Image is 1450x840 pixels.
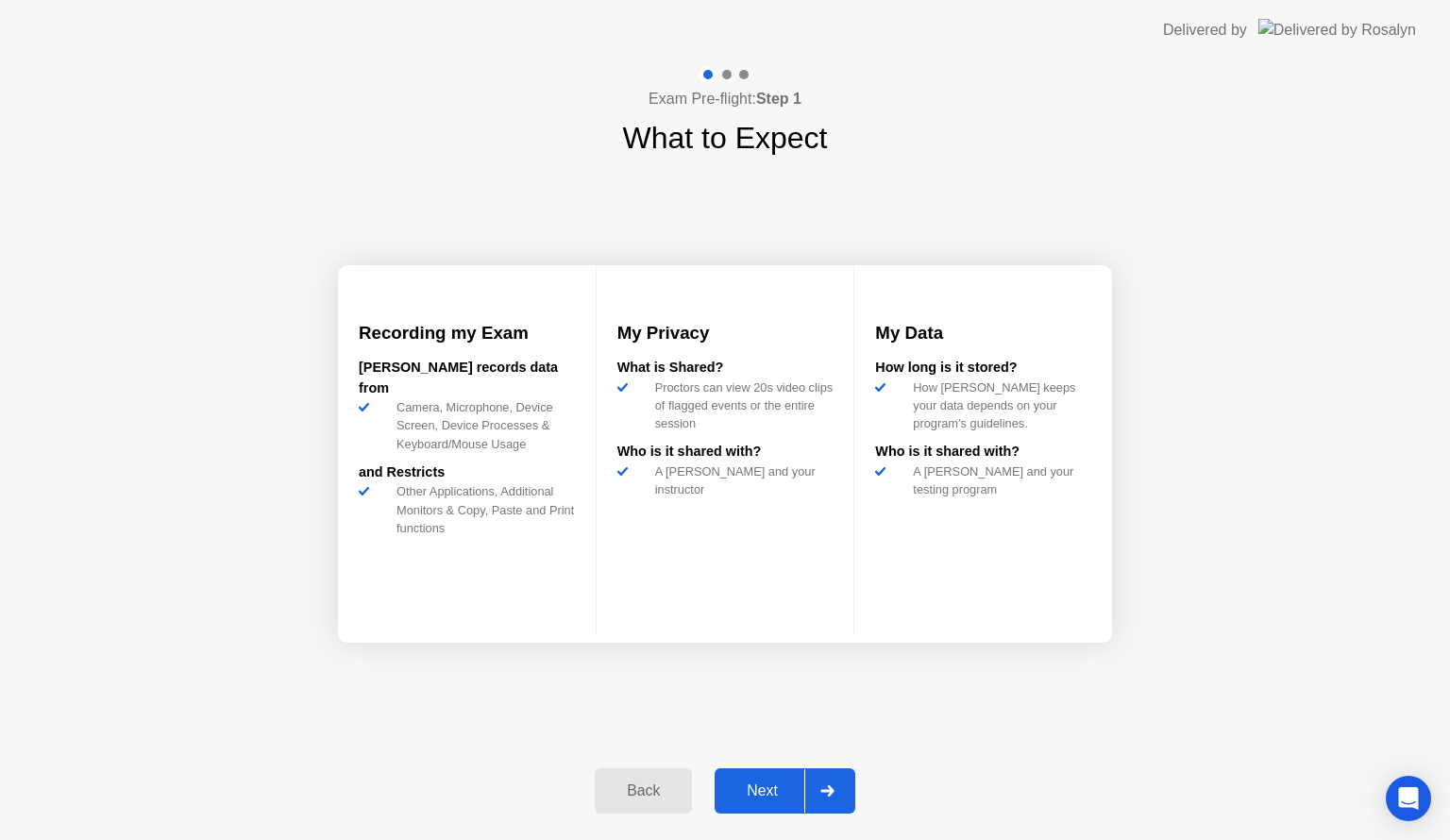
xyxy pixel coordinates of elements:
div: A [PERSON_NAME] and your testing program [905,462,1091,498]
h3: My Data [875,320,1091,346]
div: Next [720,782,804,799]
h3: Recording my Exam [359,320,575,346]
button: Back [595,768,692,814]
div: Who is it shared with? [617,442,834,462]
div: Other Applications, Additional Monitors & Copy, Paste and Print functions [389,482,575,537]
div: How long is it stored? [875,358,1091,378]
div: Proctors can view 20s video clips of flagged events or the entire session [648,378,834,433]
div: How [PERSON_NAME] keeps your data depends on your program’s guidelines. [905,378,1091,433]
div: Delivered by [1163,19,1247,42]
h4: Exam Pre-flight: [649,88,801,110]
div: Who is it shared with? [875,442,1091,462]
div: Open Intercom Messenger [1386,776,1431,821]
div: and Restricts [359,462,575,483]
button: Next [715,768,855,814]
b: Step 1 [756,91,801,107]
img: Delivered by Rosalyn [1258,19,1416,41]
h3: My Privacy [617,320,834,346]
div: Back [600,782,686,799]
div: A [PERSON_NAME] and your instructor [648,462,834,498]
div: [PERSON_NAME] records data from [359,358,575,398]
div: What is Shared? [617,358,834,378]
h1: What to Expect [623,115,828,160]
div: Camera, Microphone, Device Screen, Device Processes & Keyboard/Mouse Usage [389,398,575,453]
